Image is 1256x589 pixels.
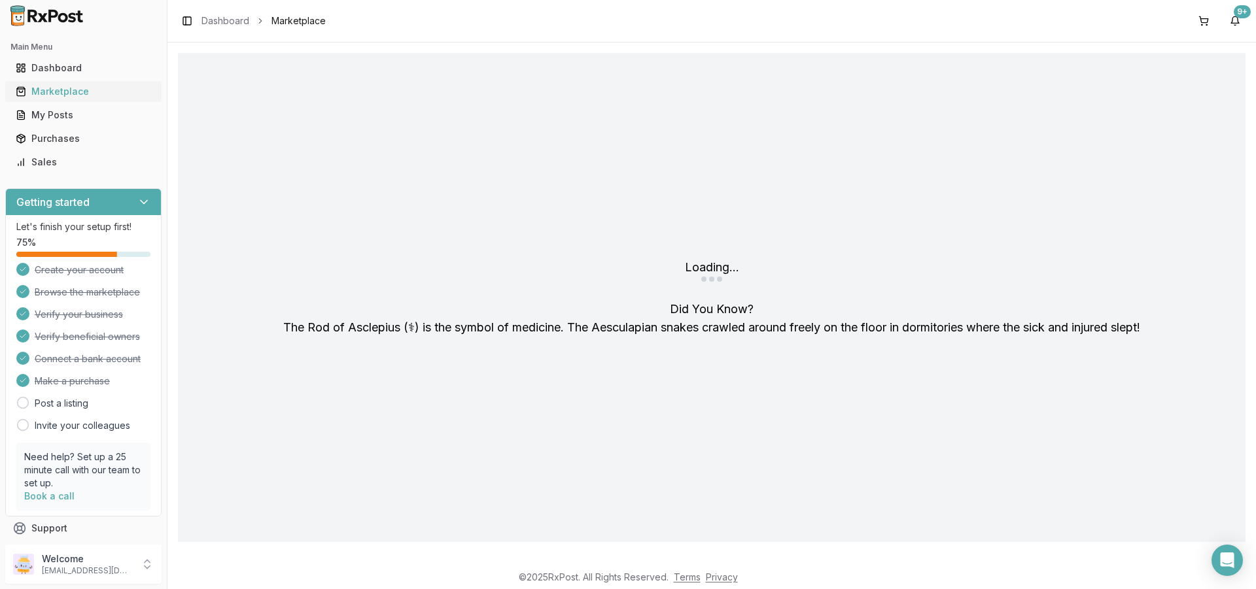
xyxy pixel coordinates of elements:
[16,236,36,249] span: 75 %
[5,5,89,26] img: RxPost Logo
[706,571,738,582] a: Privacy
[16,85,151,98] div: Marketplace
[5,105,162,126] button: My Posts
[271,14,326,27] span: Marketplace
[10,42,156,52] h2: Main Menu
[35,352,141,365] span: Connect a bank account
[5,128,162,149] button: Purchases
[16,156,151,169] div: Sales
[24,490,75,501] a: Book a call
[10,56,156,80] a: Dashboard
[10,80,156,103] a: Marketplace
[35,263,124,277] span: Create your account
[10,127,156,150] a: Purchases
[16,220,150,233] p: Let's finish your setup first!
[24,450,143,490] p: Need help? Set up a 25 minute call with our team to set up.
[5,58,162,78] button: Dashboard
[10,103,156,127] a: My Posts
[5,152,162,173] button: Sales
[5,516,162,540] button: Support
[35,308,123,321] span: Verify your business
[16,61,151,75] div: Dashboard
[1234,5,1251,18] div: 9+
[35,419,130,432] a: Invite your colleagues
[42,565,133,576] p: [EMAIL_ADDRESS][DOMAIN_NAME]
[10,150,156,174] a: Sales
[35,375,110,388] span: Make a purchase
[13,554,34,575] img: User avatar
[674,571,701,582] a: Terms
[201,14,326,27] nav: breadcrumb
[5,81,162,102] button: Marketplace
[42,552,133,565] p: Welcome
[1212,545,1243,576] div: Open Intercom Messenger
[685,258,739,277] div: Loading...
[1225,10,1246,31] button: 9+
[35,286,140,299] span: Browse the marketplace
[16,132,151,145] div: Purchases
[16,194,90,210] h3: Getting started
[201,14,249,27] a: Dashboard
[35,397,88,410] a: Post a listing
[35,330,140,343] span: Verify beneficial owners
[283,300,1140,337] div: Did You Know?
[16,109,151,122] div: My Posts
[283,320,1140,334] span: The Rod of Asclepius (⚕) is the symbol of medicine. The Aesculapian snakes crawled around freely ...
